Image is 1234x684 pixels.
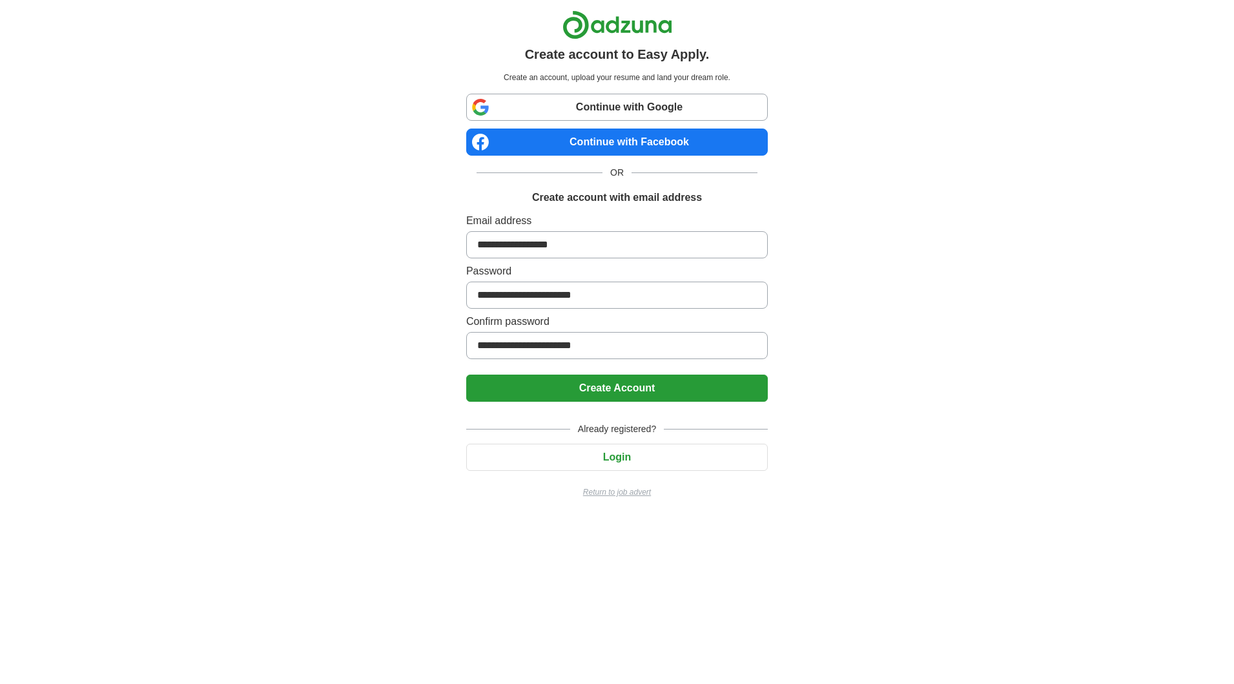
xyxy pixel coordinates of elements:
h1: Create account with email address [532,190,702,205]
button: Create Account [466,375,768,402]
span: Already registered? [570,422,664,436]
a: Continue with Google [466,94,768,121]
label: Email address [466,213,768,229]
label: Confirm password [466,314,768,329]
img: Adzuna logo [562,10,672,39]
a: Continue with Facebook [466,129,768,156]
label: Password [466,264,768,279]
h1: Create account to Easy Apply. [525,45,710,64]
span: OR [602,166,632,180]
button: Login [466,444,768,471]
a: Login [466,451,768,462]
a: Return to job advert [466,486,768,498]
p: Create an account, upload your resume and land your dream role. [469,72,765,83]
